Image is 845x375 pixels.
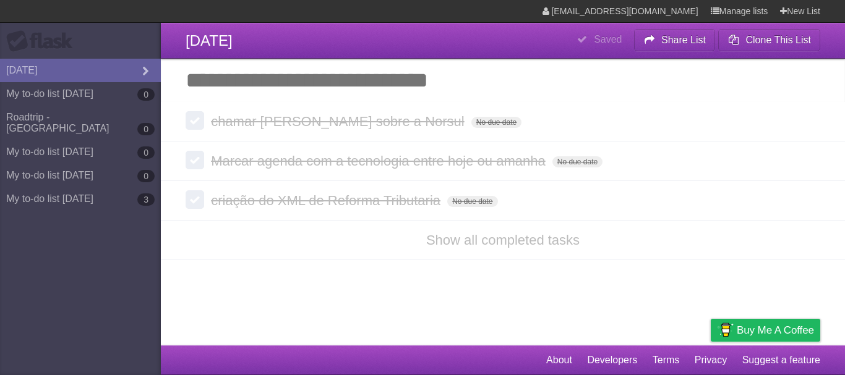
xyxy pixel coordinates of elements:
[745,35,811,45] b: Clone This List
[186,190,204,209] label: Done
[137,123,155,135] b: 0
[546,348,572,372] a: About
[634,29,716,51] button: Share List
[211,153,549,169] span: Marcar agenda com a tecnologia entre hoje ou amanha
[587,348,637,372] a: Developers
[186,32,233,49] span: [DATE]
[653,348,680,372] a: Terms
[211,193,444,208] span: criação do XML de Reforma Tributaria
[137,193,155,206] b: 3
[742,348,820,372] a: Suggest a feature
[6,30,80,53] div: Flask
[137,88,155,101] b: 0
[186,111,204,130] label: Done
[137,170,155,182] b: 0
[211,114,468,129] span: chamar [PERSON_NAME] sobre a Norsul
[717,319,734,340] img: Buy me a coffee
[552,156,603,167] span: No due date
[447,196,497,207] span: No due date
[661,35,706,45] b: Share List
[594,34,622,44] b: Saved
[718,29,820,51] button: Clone This List
[737,319,814,341] span: Buy me a coffee
[471,117,521,128] span: No due date
[426,232,580,248] a: Show all completed tasks
[711,319,820,342] a: Buy me a coffee
[186,151,204,169] label: Done
[137,146,155,159] b: 0
[695,348,727,372] a: Privacy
